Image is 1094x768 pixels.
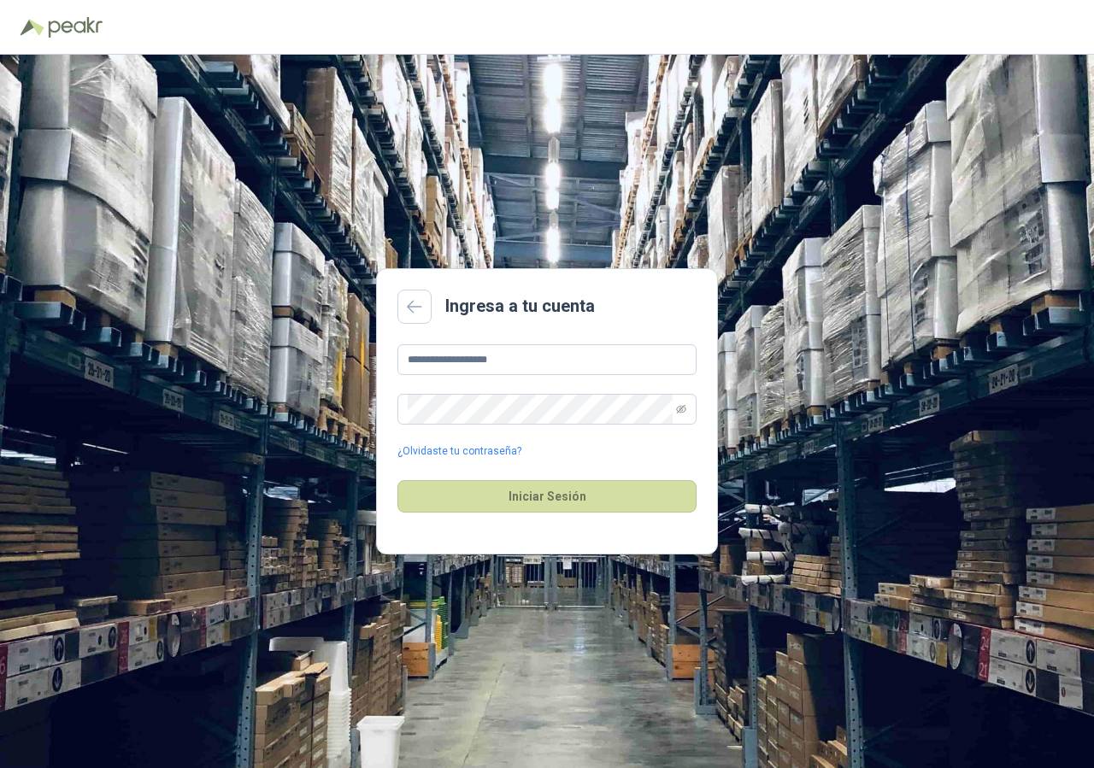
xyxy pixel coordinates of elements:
[397,480,697,513] button: Iniciar Sesión
[21,19,44,36] img: Logo
[397,443,521,460] a: ¿Olvidaste tu contraseña?
[676,404,686,414] span: eye-invisible
[48,17,103,38] img: Peakr
[445,293,595,320] h2: Ingresa a tu cuenta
